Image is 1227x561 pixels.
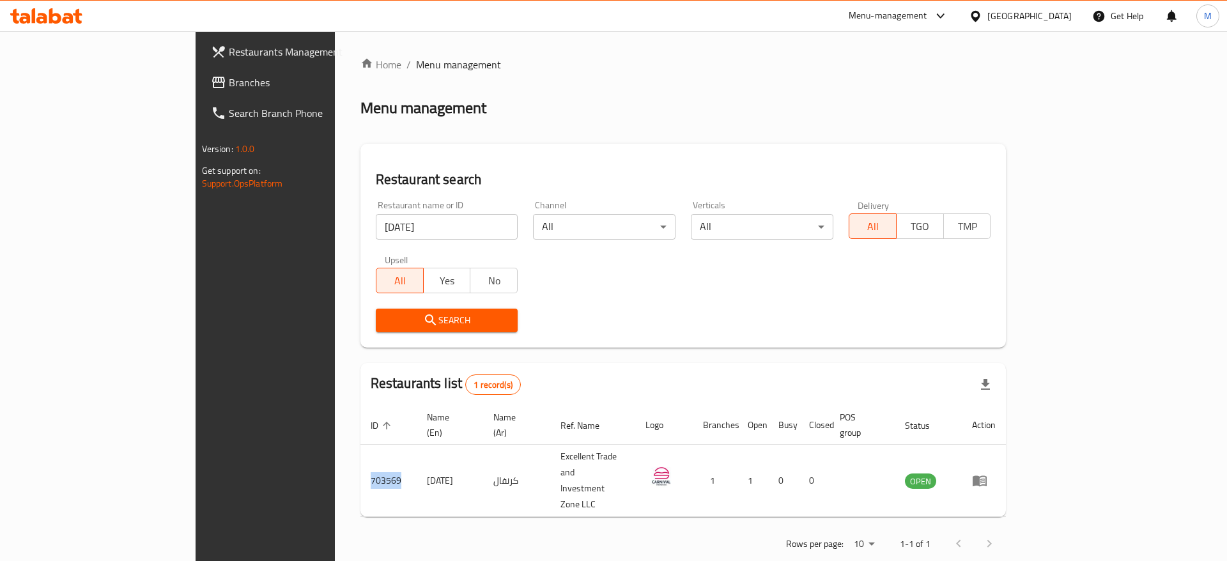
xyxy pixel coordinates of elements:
[854,217,891,236] span: All
[896,213,944,239] button: TGO
[902,217,939,236] span: TGO
[229,44,390,59] span: Restaurants Management
[560,418,616,433] span: Ref. Name
[849,535,879,554] div: Rows per page:
[382,272,419,290] span: All
[849,213,897,239] button: All
[943,213,991,239] button: TMP
[466,379,520,391] span: 1 record(s)
[235,141,255,157] span: 1.0.0
[201,67,401,98] a: Branches
[416,57,501,72] span: Menu management
[376,309,518,332] button: Search
[406,57,411,72] li: /
[202,175,283,192] a: Support.OpsPlatform
[737,406,768,445] th: Open
[962,406,1006,445] th: Action
[972,473,996,488] div: Menu
[905,474,936,489] span: OPEN
[470,268,518,293] button: No
[905,418,946,433] span: Status
[423,268,471,293] button: Yes
[371,418,395,433] span: ID
[483,445,550,517] td: كرنفال
[858,201,890,210] label: Delivery
[533,214,675,240] div: All
[900,536,930,552] p: 1-1 of 1
[376,268,424,293] button: All
[691,214,833,240] div: All
[201,98,401,128] a: Search Branch Phone
[376,214,518,240] input: Search for restaurant name or ID..
[799,445,830,517] td: 0
[465,374,521,395] div: Total records count
[1204,9,1212,23] span: M
[635,406,693,445] th: Logo
[849,8,927,24] div: Menu-management
[386,312,508,328] span: Search
[768,445,799,517] td: 0
[840,410,880,440] span: POS group
[385,255,408,264] label: Upsell
[475,272,513,290] span: No
[360,98,486,118] h2: Menu management
[202,162,261,179] span: Get support on:
[493,410,534,440] span: Name (Ar)
[987,9,1072,23] div: [GEOGRAPHIC_DATA]
[693,406,737,445] th: Branches
[768,406,799,445] th: Busy
[949,217,986,236] span: TMP
[360,57,1007,72] nav: breadcrumb
[427,410,468,440] span: Name (En)
[229,75,390,90] span: Branches
[360,406,1007,517] table: enhanced table
[693,445,737,517] td: 1
[799,406,830,445] th: Closed
[202,141,233,157] span: Version:
[786,536,844,552] p: Rows per page:
[229,105,390,121] span: Search Branch Phone
[201,36,401,67] a: Restaurants Management
[737,445,768,517] td: 1
[970,369,1001,400] div: Export file
[417,445,484,517] td: [DATE]
[645,462,677,494] img: CARNIVAL
[376,170,991,189] h2: Restaurant search
[371,374,521,395] h2: Restaurants list
[550,445,635,517] td: Excellent Trade and Investment Zone LLC
[429,272,466,290] span: Yes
